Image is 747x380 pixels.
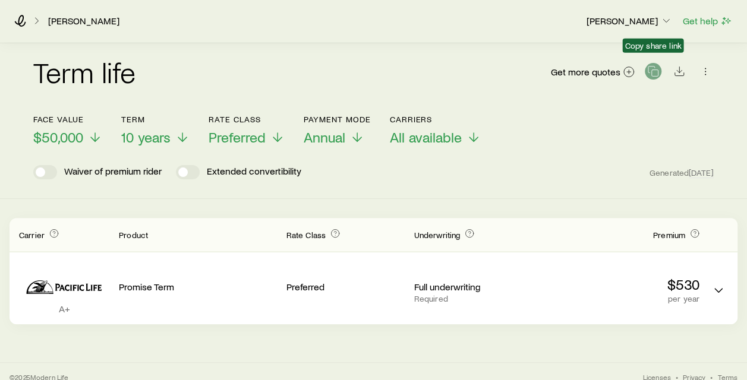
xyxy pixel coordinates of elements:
a: [PERSON_NAME] [48,15,120,27]
p: Rate Class [209,115,285,124]
button: Get help [682,14,733,28]
p: Face value [33,115,102,124]
p: Preferred [286,281,404,293]
a: Download CSV [671,68,688,79]
p: $530 [542,276,699,293]
button: Rate ClassPreferred [209,115,285,146]
span: Product [119,230,148,240]
span: Annual [304,129,345,145]
button: CarriersAll available [390,115,481,146]
span: $50,000 [33,129,83,145]
button: Face value$50,000 [33,115,102,146]
p: Extended convertibility [207,165,301,179]
p: Promise Term [119,281,276,293]
span: [DATE] [689,167,714,178]
span: 10 years [121,129,171,145]
p: Full underwriting [414,281,532,293]
button: Term10 years [121,115,190,146]
span: Copy share link [625,41,681,50]
button: [PERSON_NAME] [586,14,673,28]
button: Payment ModeAnnual [304,115,371,146]
p: per year [542,294,699,303]
p: Waiver of premium rider [64,165,162,179]
a: Get more quotes [550,65,635,79]
h2: Term life [33,58,135,86]
div: Term quotes [10,218,737,324]
span: Generated [650,167,714,178]
p: [PERSON_NAME] [587,15,672,27]
span: Carrier [19,230,45,240]
span: Rate Class [286,230,326,240]
span: Preferred [209,129,266,145]
span: Underwriting [414,230,461,240]
span: Get more quotes [551,67,620,77]
p: Payment Mode [304,115,371,124]
p: Carriers [390,115,481,124]
p: Term [121,115,190,124]
p: Required [414,294,532,303]
span: Premium [653,230,685,240]
span: All available [390,129,462,145]
p: A+ [19,303,109,315]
